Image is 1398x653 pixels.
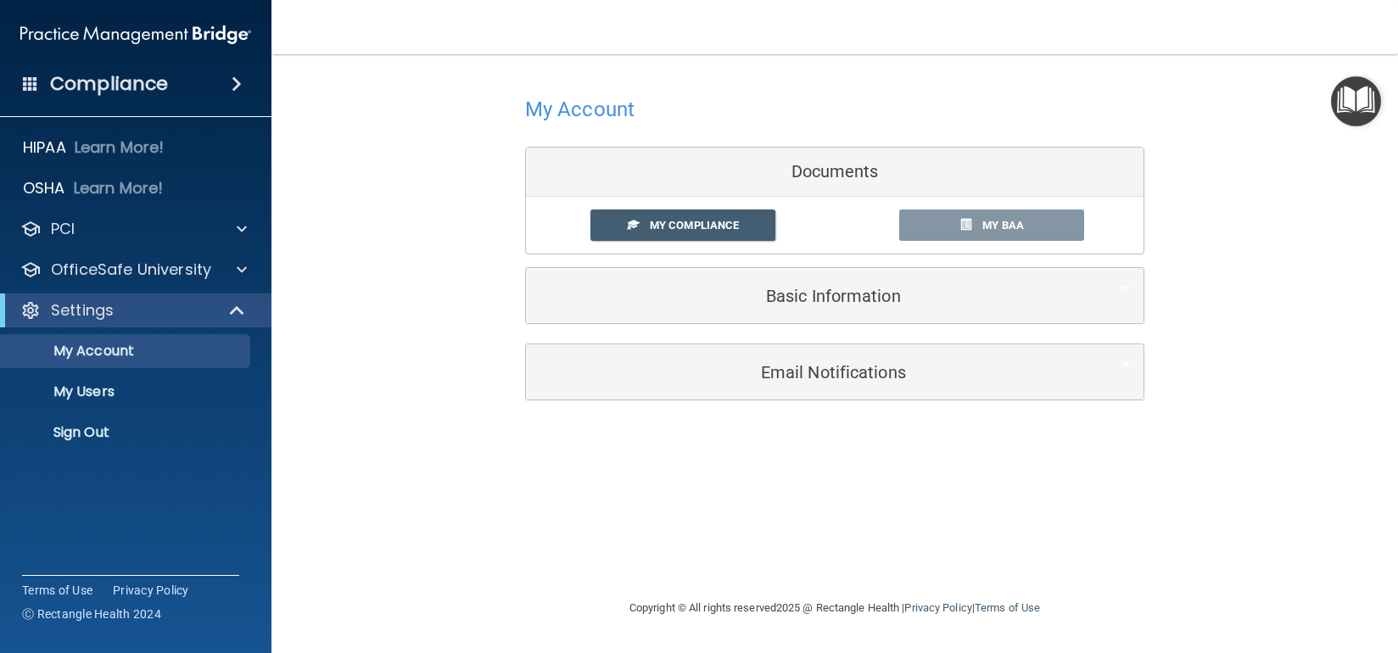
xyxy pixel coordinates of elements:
[113,582,189,599] a: Privacy Policy
[20,300,246,321] a: Settings
[539,276,1131,315] a: Basic Information
[75,137,165,158] p: Learn More!
[1331,76,1381,126] button: Open Resource Center
[20,219,247,239] a: PCI
[904,601,971,614] a: Privacy Policy
[74,178,164,198] p: Learn More!
[20,260,247,280] a: OfficeSafe University
[11,424,243,441] p: Sign Out
[22,606,161,622] span: Ⓒ Rectangle Health 2024
[51,260,211,280] p: OfficeSafe University
[22,582,92,599] a: Terms of Use
[1313,536,1378,600] iframe: Drift Widget Chat Controller
[982,219,1024,232] span: My BAA
[11,343,243,360] p: My Account
[50,72,168,96] h4: Compliance
[23,178,65,198] p: OSHA
[526,148,1144,197] div: Documents
[51,300,114,321] p: Settings
[23,137,66,158] p: HIPAA
[525,581,1144,635] div: Copyright © All rights reserved 2025 @ Rectangle Health | |
[539,363,1079,382] h5: Email Notifications
[525,98,635,120] h4: My Account
[11,383,243,400] p: My Users
[650,219,739,232] span: My Compliance
[20,18,251,52] img: PMB logo
[975,601,1040,614] a: Terms of Use
[539,287,1079,305] h5: Basic Information
[51,219,75,239] p: PCI
[539,353,1131,391] a: Email Notifications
